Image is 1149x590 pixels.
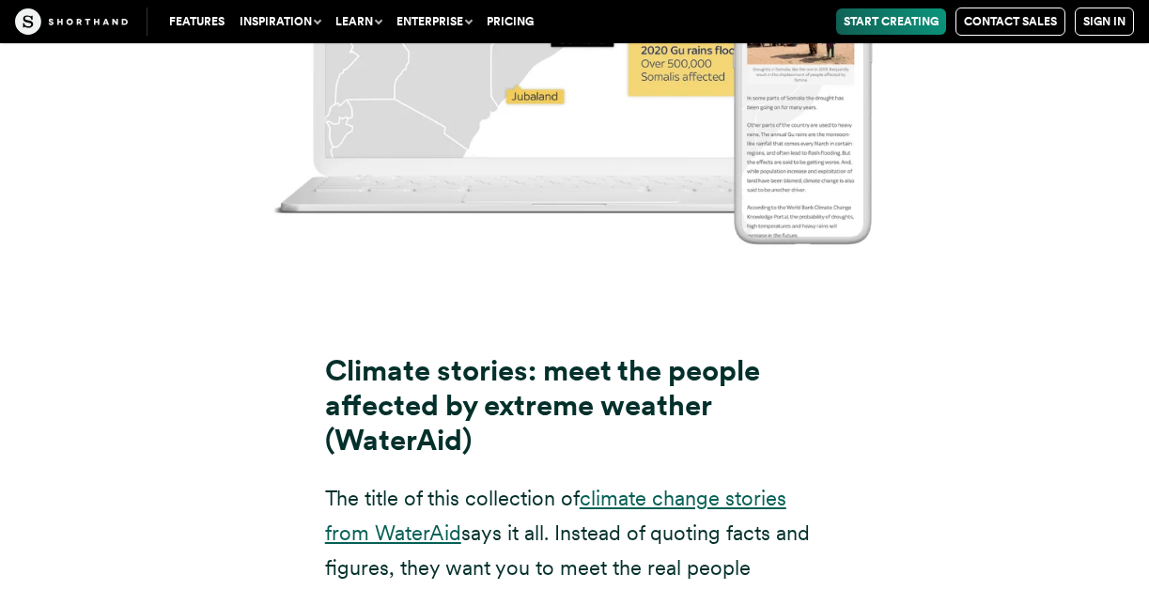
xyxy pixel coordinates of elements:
strong: Climate stories: meet the people affected by extreme weather (WaterAid) [325,353,760,458]
a: Contact Sales [955,8,1065,36]
a: climate change stories from WaterAid [325,486,786,545]
a: Pricing [479,8,541,35]
button: Enterprise [389,8,479,35]
a: Start Creating [836,8,946,35]
img: The Craft [15,8,128,35]
a: Sign in [1075,8,1134,36]
button: Learn [328,8,389,35]
a: Features [162,8,232,35]
button: Inspiration [232,8,328,35]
